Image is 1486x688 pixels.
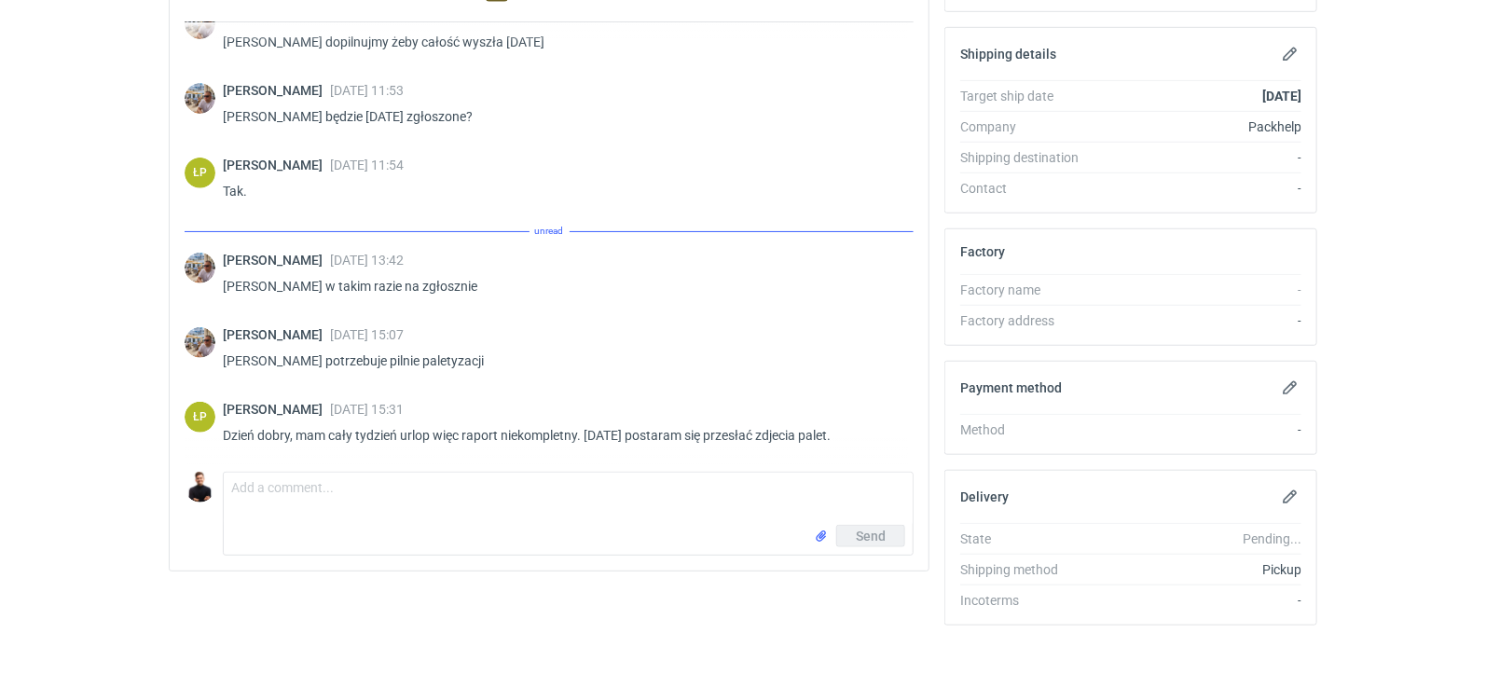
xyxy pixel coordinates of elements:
div: - [1096,311,1301,330]
em: Pending... [1243,531,1301,546]
span: [PERSON_NAME] [223,83,330,98]
button: Edit payment method [1279,377,1301,399]
span: [PERSON_NAME] [223,327,330,342]
img: Tomasz Kubiak [185,472,215,502]
p: [PERSON_NAME] dopilnujmy żeby całość wyszła [DATE] [223,31,899,53]
span: unread [530,221,570,241]
div: - [1096,591,1301,610]
span: Send [856,530,886,543]
div: Target ship date [960,87,1096,105]
p: Tak. [223,180,899,202]
img: Michał Palasek [185,83,215,114]
div: - [1096,148,1301,167]
figcaption: ŁP [185,158,215,188]
div: - [1096,179,1301,198]
button: Send [836,525,905,547]
img: Michał Palasek [185,253,215,283]
div: Factory name [960,281,1096,299]
div: - [1096,281,1301,299]
span: [DATE] 11:54 [330,158,404,172]
span: [DATE] 15:31 [330,402,404,417]
h2: Factory [960,244,1005,259]
span: [DATE] 11:53 [330,83,404,98]
div: State [960,530,1096,548]
h2: Payment method [960,380,1062,395]
p: [PERSON_NAME] w takim razie na zgłosznie [223,275,899,297]
div: Incoterms [960,591,1096,610]
img: Michał Palasek [185,327,215,358]
div: Shipping method [960,560,1096,579]
div: Shipping destination [960,148,1096,167]
button: Edit delivery details [1279,486,1301,508]
span: [PERSON_NAME] [223,253,330,268]
p: Dzień dobry, mam cały tydzień urlop więc raport niekompletny. [DATE] postaram się przesłać zdjeci... [223,424,899,447]
strong: [DATE] [1262,89,1301,103]
div: Factory address [960,311,1096,330]
div: Company [960,117,1096,136]
h2: Delivery [960,489,1009,504]
span: [PERSON_NAME] [223,158,330,172]
div: Łukasz Postawa [185,402,215,433]
span: [PERSON_NAME] [223,402,330,417]
div: Contact [960,179,1096,198]
div: - [1096,420,1301,439]
span: [DATE] 13:42 [330,253,404,268]
div: Łukasz Postawa [185,158,215,188]
div: Pickup [1096,560,1301,579]
h2: Shipping details [960,47,1056,62]
span: [DATE] 15:07 [330,327,404,342]
div: Method [960,420,1096,439]
div: Packhelp [1096,117,1301,136]
img: Michał Palasek [185,8,215,39]
p: [PERSON_NAME] potrzebuje pilnie paletyzacji [223,350,899,372]
button: Edit shipping details [1279,43,1301,65]
figcaption: ŁP [185,402,215,433]
p: [PERSON_NAME] będzie [DATE] zgłoszone? [223,105,899,128]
